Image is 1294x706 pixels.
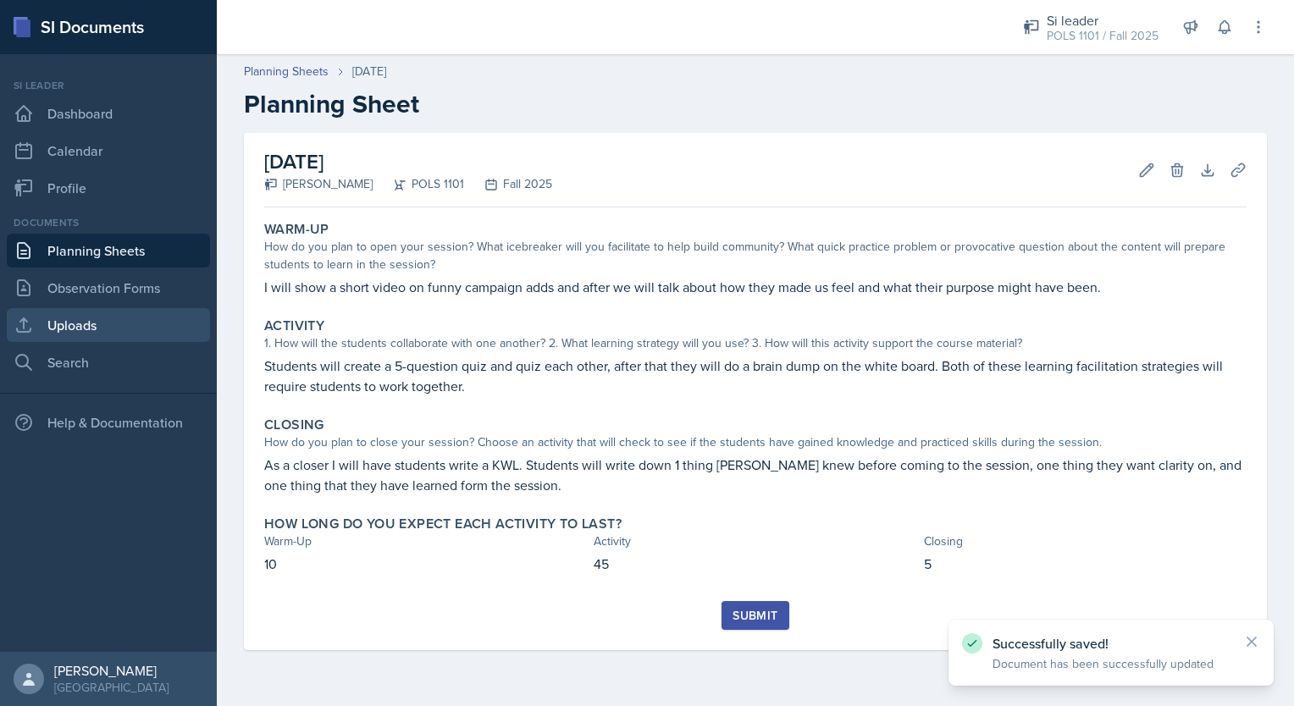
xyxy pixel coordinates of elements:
div: [GEOGRAPHIC_DATA] [54,679,169,696]
div: Fall 2025 [464,175,552,193]
p: 5 [924,554,1247,574]
a: Profile [7,171,210,205]
h2: [DATE] [264,146,552,177]
a: Planning Sheets [7,234,210,268]
a: Dashboard [7,97,210,130]
div: How do you plan to open your session? What icebreaker will you facilitate to help build community... [264,238,1247,273]
p: Successfully saved! [993,635,1230,652]
p: As a closer I will have students write a KWL. Students will write down 1 thing [PERSON_NAME] knew... [264,455,1247,495]
div: Help & Documentation [7,405,210,439]
div: Submit [733,609,777,622]
a: Uploads [7,308,210,342]
button: Submit [722,601,788,630]
p: Students will create a 5-question quiz and quiz each other, after that they will do a brain dump ... [264,356,1247,396]
p: I will show a short video on funny campaign adds and after we will talk about how they made us fe... [264,277,1247,297]
div: Activity [594,532,916,550]
div: [PERSON_NAME] [264,175,373,193]
a: Calendar [7,134,210,168]
div: Closing [924,532,1247,550]
a: Observation Forms [7,271,210,305]
a: Search [7,345,210,379]
p: 10 [264,554,587,574]
p: 45 [594,554,916,574]
label: Warm-Up [264,221,329,238]
div: Si leader [7,78,210,93]
div: Si leader [1047,10,1159,30]
div: How do you plan to close your session? Choose an activity that will check to see if the students ... [264,433,1247,451]
div: [PERSON_NAME] [54,662,169,679]
div: Warm-Up [264,532,587,550]
div: 1. How will the students collaborate with one another? 2. What learning strategy will you use? 3.... [264,334,1247,352]
div: POLS 1101 / Fall 2025 [1047,27,1159,45]
label: How long do you expect each activity to last? [264,516,622,532]
div: POLS 1101 [373,175,464,193]
p: Document has been successfully updated [993,655,1230,672]
h2: Planning Sheet [244,89,1267,119]
label: Activity [264,317,324,334]
label: Closing [264,416,324,433]
div: [DATE] [352,63,386,80]
div: Documents [7,215,210,230]
a: Planning Sheets [244,63,329,80]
